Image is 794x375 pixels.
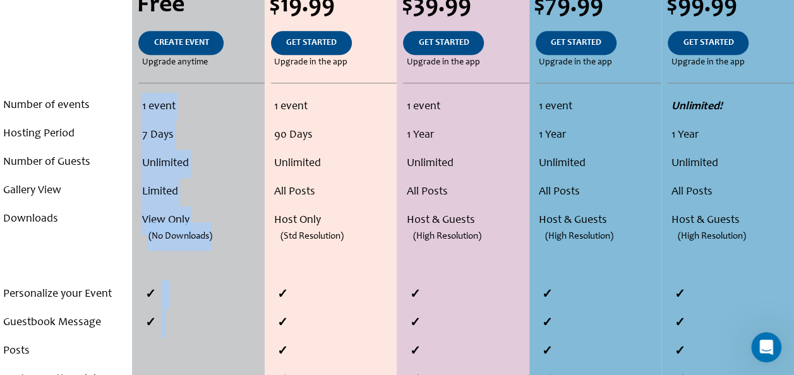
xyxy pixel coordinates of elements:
[138,31,224,55] a: CREATE EVENT
[671,121,790,150] li: 1 Year
[141,93,260,121] li: 1 event
[671,206,790,235] li: Host & Guests
[412,222,481,251] span: (High Resolution)
[274,178,394,206] li: All Posts
[65,39,68,47] span: .
[406,121,526,150] li: 1 Year
[280,222,344,251] span: (Std Resolution)
[274,93,394,121] li: 1 event
[50,31,83,55] a: .
[271,31,352,55] a: GET STARTED
[406,93,526,121] li: 1 event
[406,55,479,70] span: Upgrade in the app
[418,39,469,47] span: GET STARTED
[545,222,613,251] span: (High Resolution)
[141,121,260,150] li: 7 Days
[274,206,394,235] li: Host Only
[539,93,658,121] li: 1 event
[65,58,68,67] span: .
[3,120,129,148] li: Hosting Period
[671,150,790,178] li: Unlimited
[274,121,394,150] li: 90 Days
[153,39,208,47] span: CREATE EVENT
[3,177,129,205] li: Gallery View
[3,280,129,309] li: Personalize your Event
[671,178,790,206] li: All Posts
[148,222,212,251] span: (No Downloads)
[751,332,781,362] iframe: Intercom live chat
[551,39,601,47] span: GET STARTED
[406,178,526,206] li: All Posts
[536,31,617,55] a: GET STARTED
[683,39,733,47] span: GET STARTED
[3,148,129,177] li: Number of Guests
[668,31,749,55] a: GET STARTED
[406,150,526,178] li: Unlimited
[539,206,658,235] li: Host & Guests
[539,55,612,70] span: Upgrade in the app
[539,178,658,206] li: All Posts
[274,150,394,178] li: Unlimited
[671,55,744,70] span: Upgrade in the app
[274,55,347,70] span: Upgrade in the app
[141,206,260,235] li: View Only
[539,150,658,178] li: Unlimited
[3,205,129,234] li: Downloads
[286,39,337,47] span: GET STARTED
[141,150,260,178] li: Unlimited
[539,121,658,150] li: 1 Year
[403,31,484,55] a: GET STARTED
[3,309,129,366] li: Guestbook Message Posts
[671,101,722,112] strong: Unlimited!
[406,206,526,235] li: Host & Guests
[141,55,207,70] span: Upgrade anytime
[141,178,260,206] li: Limited
[677,222,745,251] span: (High Resolution)
[3,92,129,120] li: Number of events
